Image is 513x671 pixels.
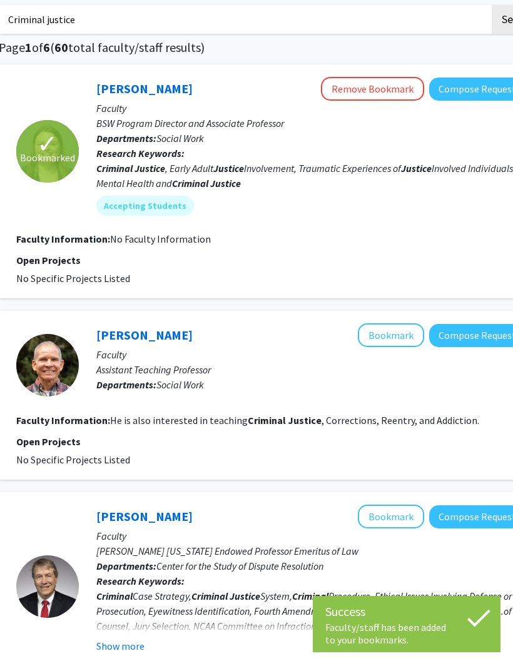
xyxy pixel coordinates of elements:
iframe: Chat [9,615,53,662]
span: Social Work [156,132,204,144]
b: Justice [135,162,165,174]
span: Social Work [156,378,204,391]
div: Faculty/staff has been added to your bookmarks. [325,621,488,646]
b: Criminal [172,177,208,189]
button: Add Rodney Uphoff to Bookmarks [358,505,424,528]
span: No Faculty Information [110,233,211,245]
span: 1 [25,39,32,55]
b: Departments: [96,378,156,391]
span: 6 [43,39,50,55]
fg-read-more: He is also interested in teaching , Corrections, Reentry, and Addiction. [110,414,479,426]
button: Add Dan Hanneken to Bookmarks [358,323,424,347]
span: No Specific Projects Listed [16,453,130,466]
b: Criminal [248,414,286,426]
span: No Specific Projects Listed [16,272,130,285]
b: Research Keywords: [96,147,185,159]
b: Criminal [96,590,133,602]
b: Justice [401,162,432,174]
div: Success [325,602,488,621]
button: Remove Bookmark [321,77,424,101]
b: Criminal [191,590,228,602]
mat-chip: Accepting Students [96,196,194,216]
b: Faculty Information: [16,233,110,245]
span: ✓ [37,138,58,150]
a: [PERSON_NAME] [96,508,193,524]
b: Research Keywords: [96,575,185,587]
span: Bookmarked [20,150,75,165]
button: Show more [96,638,145,653]
a: [PERSON_NAME] [96,327,193,343]
b: Faculty Information: [16,414,110,426]
b: Justice [213,162,244,174]
b: Departments: [96,560,156,572]
b: Justice [210,177,241,189]
b: Criminal [292,590,328,602]
a: [PERSON_NAME] [96,81,193,96]
b: Justice [230,590,260,602]
span: Center for the Study of Dispute Resolution [156,560,323,572]
b: Departments: [96,132,156,144]
span: 60 [54,39,68,55]
b: Justice [288,414,322,426]
b: Criminal [96,162,133,174]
